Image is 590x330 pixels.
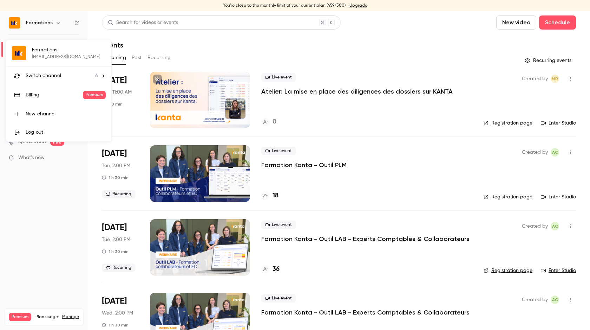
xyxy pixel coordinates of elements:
[26,110,106,118] div: New channel
[26,72,61,80] span: Switch channel
[95,72,98,80] span: 6
[26,129,106,136] div: Log out
[26,91,83,99] div: Billing
[83,91,106,99] span: Premium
